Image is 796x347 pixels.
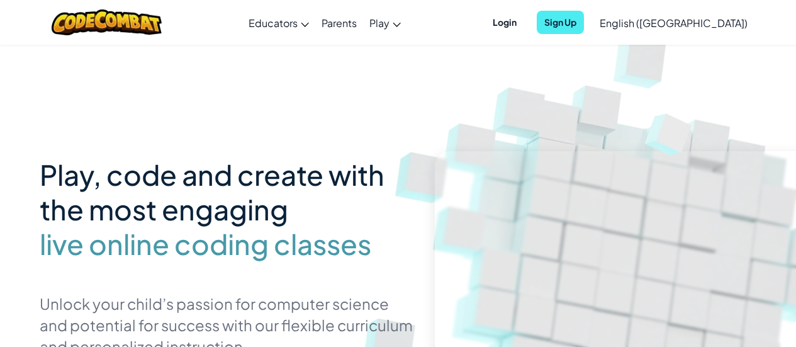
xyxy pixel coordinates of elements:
[242,6,315,40] a: Educators
[593,6,754,40] a: English ([GEOGRAPHIC_DATA])
[249,16,298,30] span: Educators
[485,11,524,34] button: Login
[626,93,714,173] img: Overlap cubes
[600,16,748,30] span: English ([GEOGRAPHIC_DATA])
[52,9,162,35] img: CodeCombat logo
[537,11,584,34] button: Sign Up
[369,16,390,30] span: Play
[363,6,407,40] a: Play
[40,227,371,261] span: live online coding classes
[315,6,363,40] a: Parents
[40,157,384,227] span: Play, code and create with the most engaging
